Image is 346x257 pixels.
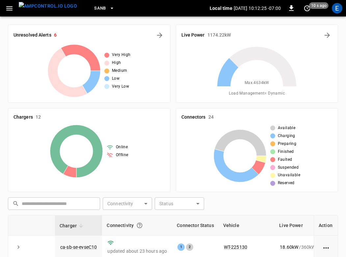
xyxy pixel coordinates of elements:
div: Connectivity [107,219,168,231]
h6: 6 [54,32,57,39]
span: Faulted [278,157,292,163]
button: set refresh interval [302,3,312,14]
p: 18.60 kW [280,244,298,250]
span: Medium [112,68,127,74]
button: expand row [13,242,23,252]
span: Load Management = Dynamic [229,90,285,97]
th: Live Power [275,215,323,236]
span: 10 s ago [309,2,329,9]
button: Energy Overview [322,30,333,41]
h6: 1174.22 kW [207,32,231,39]
a: WT-225130 [224,244,247,250]
button: All Alerts [154,30,165,41]
div: / 360 kW [280,244,318,250]
span: Finished [278,149,294,155]
div: action cell options [322,244,330,250]
span: Suspended [278,164,299,171]
th: Action [314,215,338,236]
span: Max. 4634 kW [245,80,269,86]
button: SanB [92,2,117,15]
p: Local time [210,5,232,12]
h6: Live Power [181,32,205,39]
span: Offline [116,152,128,158]
span: Online [116,144,128,151]
p: [DATE] 10:12:25 -07:00 [234,5,281,12]
a: ca-sb-se-evseC10 [60,244,97,250]
th: Vehicle [219,215,275,236]
th: Connector Status [172,215,218,236]
span: SanB [94,5,106,12]
h6: 12 [36,114,41,121]
h6: Connectors [181,114,206,121]
span: Charging [278,133,295,139]
span: Available [278,125,296,131]
h6: Chargers [13,114,33,121]
div: 1 [177,243,185,251]
p: updated about 23 hours ago [107,248,167,254]
div: profile-icon [332,3,342,14]
span: Very Low [112,83,129,90]
button: Connection between the charger and our software. [134,219,146,231]
span: Unavailable [278,172,300,179]
span: Low [112,75,120,82]
h6: 24 [208,114,214,121]
span: Very High [112,52,131,58]
span: High [112,60,121,66]
div: 2 [186,243,193,251]
span: Preparing [278,141,297,147]
img: ampcontrol.io logo [19,2,77,10]
span: Charger [60,222,85,230]
h6: Unresolved Alerts [13,32,51,39]
span: Reserved [278,180,295,186]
